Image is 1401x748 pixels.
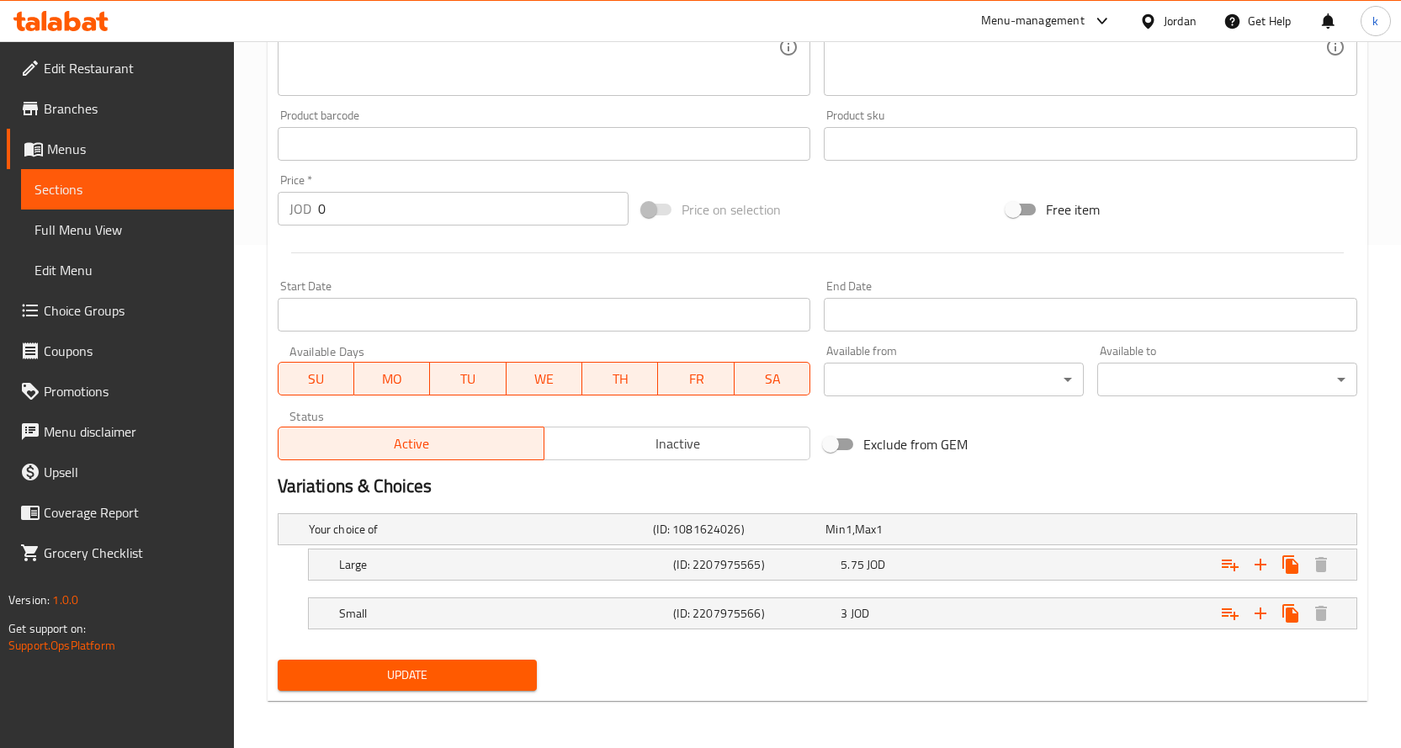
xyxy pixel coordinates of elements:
[673,556,834,573] h5: (ID: 2207975565)
[437,367,499,391] span: TU
[285,367,348,391] span: SU
[7,452,234,492] a: Upsell
[824,363,1084,396] div: ​
[1245,549,1276,580] button: Add new choice
[44,341,220,361] span: Coupons
[278,362,354,395] button: SU
[1215,549,1245,580] button: Add choice group
[21,210,234,250] a: Full Menu View
[836,8,1325,88] textarea: صوص بيتزا، جبنة موزاريلا، قطع زنجر، زيتون أسود، فلفل أخضر، أوريجانو
[52,589,78,611] span: 1.0.0
[551,432,804,456] span: Inactive
[285,432,538,456] span: Active
[34,179,220,199] span: Sections
[309,521,647,538] h5: Your choice of
[289,199,311,219] p: JOD
[7,533,234,573] a: Grocery Checklist
[825,518,845,540] span: Min
[863,434,968,454] span: Exclude from GEM
[44,422,220,442] span: Menu disclaimer
[544,427,810,460] button: Inactive
[309,598,1356,629] div: Expand
[44,543,220,563] span: Grocery Checklist
[430,362,506,395] button: TU
[682,199,781,220] span: Price on selection
[21,169,234,210] a: Sections
[278,127,811,161] input: Please enter product barcode
[1046,199,1100,220] span: Free item
[8,618,86,639] span: Get support on:
[34,260,220,280] span: Edit Menu
[1215,598,1245,629] button: Add choice group
[278,660,538,691] button: Update
[354,362,430,395] button: MO
[7,492,234,533] a: Coverage Report
[851,602,869,624] span: JOD
[289,8,779,88] textarea: Pizza sauce, mozzarella cheese, zinger pieces, black olives, green pepper, oregano
[824,127,1357,161] input: Please enter product sku
[673,605,834,622] h5: (ID: 2207975566)
[44,462,220,482] span: Upsell
[44,300,220,321] span: Choice Groups
[855,518,876,540] span: Max
[841,602,847,624] span: 3
[7,290,234,331] a: Choice Groups
[361,367,423,391] span: MO
[8,589,50,611] span: Version:
[1276,549,1306,580] button: Clone new choice
[7,371,234,411] a: Promotions
[339,605,667,622] h5: Small
[653,521,819,538] h5: (ID: 1081624026)
[1276,598,1306,629] button: Clone new choice
[44,502,220,523] span: Coverage Report
[7,411,234,452] a: Menu disclaimer
[741,367,804,391] span: SA
[841,554,864,576] span: 5.75
[34,220,220,240] span: Full Menu View
[981,11,1085,31] div: Menu-management
[876,518,883,540] span: 1
[735,362,810,395] button: SA
[1372,12,1378,30] span: k
[1245,598,1276,629] button: Add new choice
[8,634,115,656] a: Support.OpsPlatform
[7,129,234,169] a: Menus
[582,362,658,395] button: TH
[1097,363,1357,396] div: ​
[279,514,1356,544] div: Expand
[867,554,885,576] span: JOD
[339,556,667,573] h5: Large
[44,58,220,78] span: Edit Restaurant
[309,549,1356,580] div: Expand
[291,665,524,686] span: Update
[846,518,852,540] span: 1
[825,521,991,538] div: ,
[1164,12,1197,30] div: Jordan
[665,367,727,391] span: FR
[589,367,651,391] span: TH
[1306,598,1336,629] button: Delete Small
[507,362,582,395] button: WE
[7,331,234,371] a: Coupons
[44,98,220,119] span: Branches
[278,474,1357,499] h2: Variations & Choices
[47,139,220,159] span: Menus
[513,367,576,391] span: WE
[1306,549,1336,580] button: Delete Large
[21,250,234,290] a: Edit Menu
[318,192,629,225] input: Please enter price
[658,362,734,395] button: FR
[7,88,234,129] a: Branches
[44,381,220,401] span: Promotions
[7,48,234,88] a: Edit Restaurant
[278,427,544,460] button: Active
